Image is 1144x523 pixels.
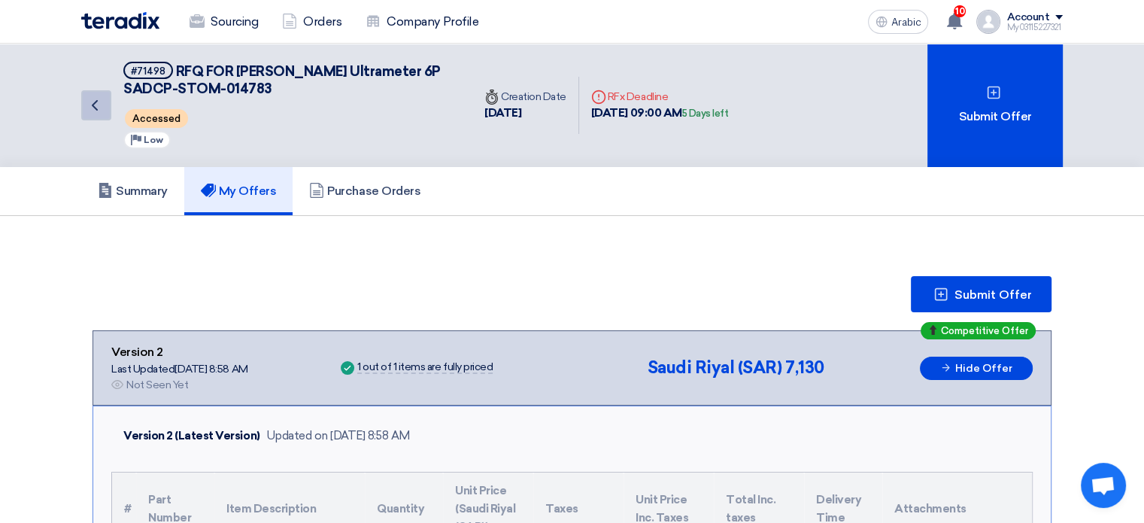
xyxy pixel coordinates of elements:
a: Summary [81,167,184,215]
a: Orders [270,5,354,38]
font: Accessed [132,114,181,125]
a: My Offers [184,167,293,215]
font: Last Updated [111,363,174,376]
font: Version 2 (Latest Version) [123,429,260,442]
font: #71498 [131,65,165,77]
a: Sourcing [178,5,270,38]
font: Taxes [545,502,578,515]
font: Creation Date [501,90,566,103]
font: Low [144,135,163,145]
font: Updated on [DATE] 8:58 AM [266,429,410,442]
font: Orders [303,14,341,29]
font: Not Seen Yet [126,379,188,391]
font: 10 [955,6,965,17]
font: RFQ FOR [PERSON_NAME] Ultrameter 6P SADCP-STOM-014783 [123,63,441,97]
button: Hide Offer [920,357,1033,380]
font: My Offers [219,184,277,198]
font: Hide Offer [955,362,1012,375]
font: # [124,502,132,515]
font: Attachments [894,502,966,515]
font: Quantity [377,502,424,515]
img: profile_test.png [976,10,1000,34]
font: Sourcing [211,14,258,29]
font: 1 out of 1 items are fully priced [357,360,493,373]
font: [DATE] [484,106,521,120]
button: Submit Offer [911,276,1051,312]
font: Summary [116,184,168,198]
img: Teradix logo [81,12,159,29]
button: Arabic [868,10,928,34]
font: Company Profile [387,14,478,29]
font: My03115227321 [1006,23,1061,32]
a: Purchase Orders [293,167,437,215]
font: [DATE] 09:00 AM [591,106,682,120]
font: [DATE] 8:58 AM [174,363,247,376]
font: 7,130 [785,357,824,378]
div: Open chat [1081,463,1126,508]
font: Account [1006,11,1049,23]
font: Item Description [226,502,316,515]
h5: RFQ FOR Myron Ultrameter 6P SADCP-STOM-014783 [123,62,454,99]
font: Arabic [891,16,921,29]
font: 5 Days left [682,108,729,119]
font: Competitive Offer [941,325,1028,336]
font: Submit Offer [954,287,1032,302]
font: Version 2 [111,345,163,359]
font: Saudi Riyal (SAR) [648,357,782,378]
font: Submit Offer [958,109,1031,123]
font: Purchase Orders [327,184,420,198]
font: RFx Deadline [608,90,668,103]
